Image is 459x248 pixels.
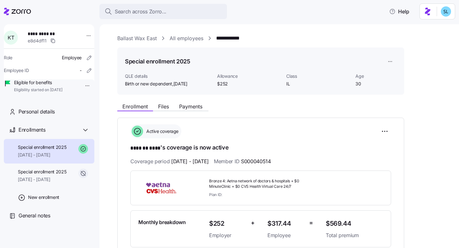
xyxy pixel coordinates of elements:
[384,5,414,18] button: Help
[4,55,12,61] span: Role
[286,73,350,79] span: Class
[251,218,255,228] span: +
[18,169,67,175] span: Special enrollment 2025
[138,218,186,226] span: Monthly breakdown
[18,126,45,134] span: Enrollments
[309,218,313,228] span: =
[286,81,350,87] span: IL
[355,81,397,87] span: 30
[441,6,451,17] img: 7c620d928e46699fcfb78cede4daf1d1
[18,212,50,220] span: General notes
[62,55,82,61] span: Employee
[14,79,62,86] span: Eligible for benefits
[241,157,271,165] span: S000040514
[326,231,383,239] span: Total premium
[130,157,209,165] span: Coverage period
[138,180,184,195] img: Aetna CVS Health
[209,231,246,239] span: Employer
[158,104,169,109] span: Files
[115,8,166,16] span: Search across Zorro...
[125,57,190,65] h1: Special enrollment 2025
[8,35,14,40] span: K T
[171,157,209,165] span: [DATE] - [DATE]
[130,143,391,152] h1: 's coverage is now active
[28,38,47,44] span: e8d4df11
[214,157,271,165] span: Member ID
[217,73,281,79] span: Allowance
[267,218,304,229] span: $317.44
[267,231,304,239] span: Employee
[122,104,148,109] span: Enrollment
[389,8,409,15] span: Help
[125,73,212,79] span: QLE details
[209,218,246,229] span: $252
[80,67,82,74] span: -
[144,128,178,135] span: Active coverage
[179,104,202,109] span: Payments
[4,67,29,74] span: Employee ID
[355,73,397,79] span: Age
[170,34,203,42] a: All employees
[18,176,67,183] span: [DATE] - [DATE]
[99,4,227,19] button: Search across Zorro...
[18,152,67,158] span: [DATE] - [DATE]
[173,81,187,87] span: [DATE]
[14,87,62,93] span: Eligibility started on [DATE]
[18,108,55,116] span: Personal details
[28,194,59,201] span: New enrollment
[209,179,321,189] span: Bronze 4: Aetna network of doctors & hospitals + $0 MinuteClinic + $0 CVS Health Virtual Care 24/7
[217,81,281,87] span: $252
[18,144,67,150] span: Special enrollment 2025
[326,218,383,229] span: $569.44
[125,81,187,87] span: Birth or new dependent ,
[117,34,157,42] a: Ballast Wax East
[209,192,222,197] span: Plan ID:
